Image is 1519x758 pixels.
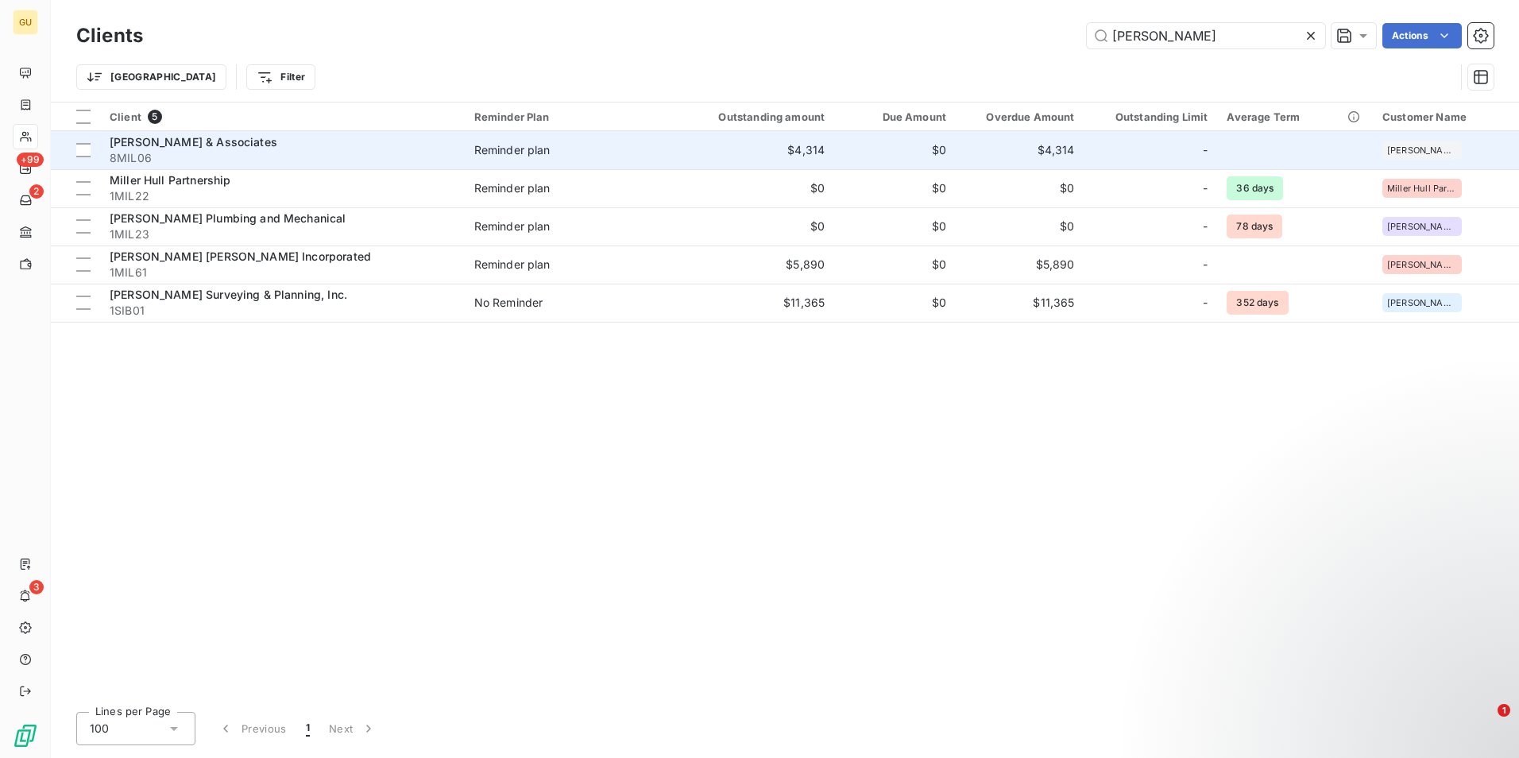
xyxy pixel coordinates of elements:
button: Actions [1382,23,1462,48]
td: $0 [834,169,956,207]
td: $0 [834,284,956,322]
span: [PERSON_NAME] [PERSON_NAME] Incorporated [1387,260,1457,269]
span: [PERSON_NAME] & Associates [1387,145,1457,155]
span: 1MIL61 [110,265,455,280]
span: 3 [29,580,44,594]
div: GU [13,10,38,35]
td: $0 [956,169,1084,207]
span: +99 [17,153,44,167]
span: Miller Hull Partnership [110,173,230,187]
div: Due Amount [844,110,946,123]
div: Outstanding Limit [1093,110,1208,123]
td: $5,890 [956,246,1084,284]
span: Miller Hull Partnership [1387,184,1457,193]
button: Filter [246,64,315,90]
div: Reminder plan [474,180,551,196]
td: $4,314 [956,131,1084,169]
span: 36 days [1227,176,1283,200]
td: $0 [834,246,956,284]
iframe: Intercom live chat [1465,704,1503,742]
span: 1MIL22 [110,188,455,204]
td: $11,365 [956,284,1084,322]
span: 100 [90,721,109,737]
button: 1 [296,712,319,745]
td: $5,890 [662,246,834,284]
span: - [1203,295,1208,311]
span: 1 [1498,704,1510,717]
td: $0 [956,207,1084,246]
span: - [1203,142,1208,158]
div: Customer Name [1382,110,1509,123]
div: No Reminder [474,295,543,311]
span: - [1203,219,1208,234]
div: Overdue Amount [965,110,1074,123]
td: $4,314 [662,131,834,169]
span: 2 [29,184,44,199]
td: $0 [662,169,834,207]
div: Reminder plan [474,142,551,158]
td: $11,365 [662,284,834,322]
div: Outstanding amount [671,110,825,123]
div: Reminder Plan [474,110,652,123]
iframe: Intercom notifications message [1201,604,1519,715]
h3: Clients [76,21,143,50]
span: [PERSON_NAME] Surveying & Planning, Inc. [1387,298,1457,307]
span: - [1203,257,1208,273]
span: [PERSON_NAME] & Associates [110,135,277,149]
span: 8MIL06 [110,150,455,166]
span: 1MIL23 [110,226,455,242]
img: Logo LeanPay [13,723,38,748]
td: $0 [834,131,956,169]
span: Client [110,110,141,123]
span: 78 days [1227,215,1282,238]
div: Average Term [1227,110,1363,123]
span: 352 days [1227,291,1288,315]
button: Next [319,712,386,745]
button: [GEOGRAPHIC_DATA] [76,64,226,90]
div: Reminder plan [474,219,551,234]
span: 1 [306,721,310,737]
td: $0 [834,207,956,246]
input: Search [1087,23,1325,48]
span: 1SIB01 [110,303,455,319]
td: $0 [662,207,834,246]
span: 5 [148,110,162,124]
button: Previous [208,712,296,745]
div: Reminder plan [474,257,551,273]
span: [PERSON_NAME] [PERSON_NAME] Incorporated [110,249,371,263]
span: [PERSON_NAME] Plumbing and Mechanical [110,211,346,225]
span: [PERSON_NAME] Surveying & Planning, Inc. [110,288,347,301]
span: - [1203,180,1208,196]
span: [PERSON_NAME] Plumbing and Mechanical [1387,222,1457,231]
